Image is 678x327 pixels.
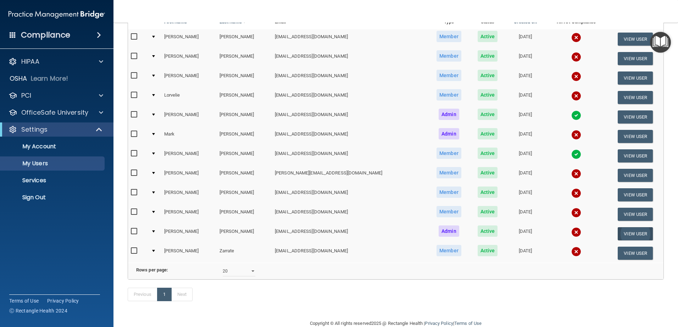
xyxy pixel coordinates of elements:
td: [PERSON_NAME] [161,205,217,224]
td: [PERSON_NAME] [161,107,217,127]
span: Member [437,70,461,81]
td: [EMAIL_ADDRESS][DOMAIN_NAME] [272,88,428,107]
td: [PERSON_NAME] [217,185,272,205]
a: HIPAA [9,57,103,66]
td: [PERSON_NAME] [217,205,272,224]
td: [PERSON_NAME] [217,29,272,49]
td: [EMAIL_ADDRESS][DOMAIN_NAME] [272,68,428,88]
p: Settings [21,125,48,134]
td: Mark [161,127,217,146]
a: 1 [157,288,172,301]
span: Member [437,206,461,217]
p: Services [5,177,101,184]
img: cross.ca9f0e7f.svg [571,91,581,101]
button: View User [618,91,653,104]
td: [DATE] [505,146,545,166]
td: [DATE] [505,205,545,224]
a: Privacy Policy [425,321,453,326]
td: [DATE] [505,107,545,127]
span: Active [478,109,498,120]
span: Active [478,148,498,159]
a: Terms of Use [9,297,39,304]
a: Privacy Policy [47,297,79,304]
span: Member [437,31,461,42]
td: [DATE] [505,127,545,146]
span: Active [478,89,498,101]
button: View User [618,130,653,143]
img: cross.ca9f0e7f.svg [571,247,581,257]
p: My Account [5,143,101,150]
a: PCI [9,91,103,100]
button: View User [618,71,653,85]
span: Member [437,50,461,62]
a: OfficeSafe University [9,108,103,117]
span: Member [437,167,461,178]
a: Terms of Use [454,321,482,326]
td: [PERSON_NAME] [217,107,272,127]
a: Previous [128,288,157,301]
p: PCI [21,91,31,100]
td: [EMAIL_ADDRESS][DOMAIN_NAME] [272,243,428,263]
td: [EMAIL_ADDRESS][DOMAIN_NAME] [272,49,428,68]
p: My Users [5,160,101,167]
p: HIPAA [21,57,39,66]
span: Admin [439,128,459,139]
img: PMB logo [9,7,105,22]
p: Sign Out [5,194,101,201]
p: OSHA [10,74,27,83]
td: [EMAIL_ADDRESS][DOMAIN_NAME] [272,185,428,205]
img: tick.e7d51cea.svg [571,110,581,120]
td: Lorvelie [161,88,217,107]
td: [PERSON_NAME] [161,166,217,185]
td: [DATE] [505,185,545,205]
img: cross.ca9f0e7f.svg [571,52,581,62]
span: Active [478,31,498,42]
button: View User [618,33,653,46]
button: Open Resource Center [650,32,671,53]
td: [DATE] [505,88,545,107]
td: [PERSON_NAME] [217,146,272,166]
td: [EMAIL_ADDRESS][DOMAIN_NAME] [272,127,428,146]
span: Member [437,148,461,159]
img: tick.e7d51cea.svg [571,149,581,159]
td: [PERSON_NAME] [161,185,217,205]
button: View User [618,169,653,182]
td: Zarrate [217,243,272,263]
span: Active [478,50,498,62]
span: Active [478,206,498,217]
td: [DATE] [505,29,545,49]
td: [PERSON_NAME] [217,49,272,68]
td: [PERSON_NAME] [161,146,217,166]
button: View User [618,247,653,260]
p: Learn More! [31,74,68,83]
span: Active [478,167,498,178]
td: [EMAIL_ADDRESS][DOMAIN_NAME] [272,205,428,224]
td: [PERSON_NAME] [217,224,272,243]
td: [DATE] [505,68,545,88]
iframe: Drift Widget Chat Controller [555,277,669,305]
td: [DATE] [505,166,545,185]
a: Settings [9,125,103,134]
span: Admin [439,109,459,120]
h4: Compliance [21,30,70,40]
td: [PERSON_NAME] [161,243,217,263]
span: Active [478,245,498,256]
td: [PERSON_NAME] [217,166,272,185]
img: cross.ca9f0e7f.svg [571,33,581,42]
b: Rows per page: [136,267,168,272]
img: cross.ca9f0e7f.svg [571,169,581,179]
td: [PERSON_NAME] [217,68,272,88]
button: View User [618,110,653,124]
span: Active [478,187,498,198]
td: [PERSON_NAME] [161,68,217,88]
td: [PERSON_NAME] [161,29,217,49]
td: [DATE] [505,243,545,263]
td: [DATE] [505,224,545,243]
span: Member [437,187,461,198]
td: [DATE] [505,49,545,68]
button: View User [618,149,653,162]
span: Admin [439,225,459,237]
span: Active [478,70,498,81]
td: [EMAIL_ADDRESS][DOMAIN_NAME] [272,29,428,49]
img: cross.ca9f0e7f.svg [571,208,581,218]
